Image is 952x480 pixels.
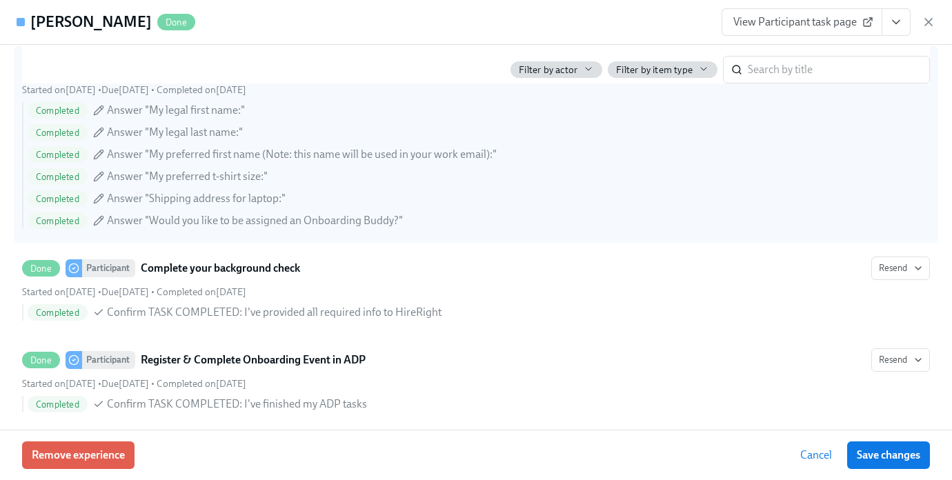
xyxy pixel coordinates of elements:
span: Answer "My legal last name:" [107,125,243,140]
span: Completed [28,106,88,116]
span: Save changes [857,448,920,462]
span: Answer "My preferred first name (Note: this name will be used in your work email):" [107,147,497,162]
span: Answer "My legal first name:" [107,103,245,118]
button: Remove experience [22,441,135,469]
span: Confirm TASK COMPLETED: I've finished my ADP tasks [107,397,367,412]
span: Saturday, August 9th 2025, 12:00 pm [101,378,149,390]
span: Completed [28,308,88,318]
span: Saturday, August 9th 2025, 12:00 pm [101,84,149,96]
span: Answer "Would you like to be assigned an Onboarding Buddy?" [107,213,403,228]
button: Save changes [847,441,930,469]
span: Done [157,17,195,28]
div: • • [22,377,246,390]
button: Filter by actor [510,61,602,78]
span: Completed [28,150,88,160]
span: Cancel [800,448,832,462]
button: Filter by item type [608,61,717,78]
span: Completed [28,194,88,204]
span: Done [22,355,60,366]
input: Search by title [748,56,930,83]
span: Completed [28,399,88,410]
span: Completed [28,128,88,138]
span: Answer "My preferred t-shirt size:" [107,169,268,184]
span: Monday, July 28th 2025, 12:45 pm [157,84,246,96]
h4: [PERSON_NAME] [30,12,152,32]
div: Participant [82,351,135,369]
span: Remove experience [32,448,125,462]
strong: Register & Complete Onboarding Event in ADP [141,352,366,368]
div: • • [22,286,246,299]
span: Answer "Shipping address for laptop:" [107,191,286,206]
div: Participant [82,259,135,277]
span: Monday, July 28th 2025, 12:14 pm [22,378,96,390]
button: Cancel [791,441,842,469]
span: View Participant task page [733,15,871,29]
span: Resend [879,261,922,275]
span: Filter by actor [519,63,577,77]
span: Done [22,263,60,274]
span: Confirm TASK COMPLETED: I've provided all required info to HireRight [107,305,442,320]
span: Filter by item type [616,63,693,77]
span: Resend [879,353,922,367]
button: DoneParticipantComplete your background checkStarted on[DATE] •Due[DATE] • Completed on[DATE]Comp... [871,257,930,280]
span: Monday, July 28th 2025, 12:14 pm [22,84,96,96]
button: DoneParticipantRegister & Complete Onboarding Event in ADPStarted on[DATE] •Due[DATE] • Completed... [871,348,930,372]
span: Friday, August 8th 2025, 12:03 pm [157,286,246,298]
span: Completed [28,172,88,182]
button: View task page [882,8,911,36]
div: • • [22,83,246,97]
span: Monday, July 28th 2025, 12:14 pm [22,286,96,298]
a: View Participant task page [722,8,882,36]
strong: Complete your background check [141,260,300,277]
span: Friday, August 8th 2025, 12:03 pm [157,378,246,390]
span: Saturday, August 9th 2025, 12:00 pm [101,286,149,298]
span: Completed [28,216,88,226]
